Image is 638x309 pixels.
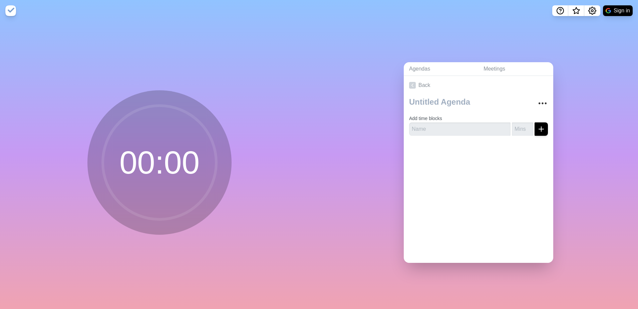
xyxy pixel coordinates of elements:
button: More [536,97,549,110]
button: Sign in [603,5,633,16]
input: Name [409,122,511,136]
input: Mins [512,122,533,136]
a: Agendas [404,62,478,76]
label: Add time blocks [409,116,442,121]
a: Meetings [478,62,553,76]
button: Help [552,5,568,16]
img: timeblocks logo [5,5,16,16]
button: Settings [584,5,600,16]
img: google logo [606,8,611,13]
a: Back [404,76,553,95]
button: What’s new [568,5,584,16]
